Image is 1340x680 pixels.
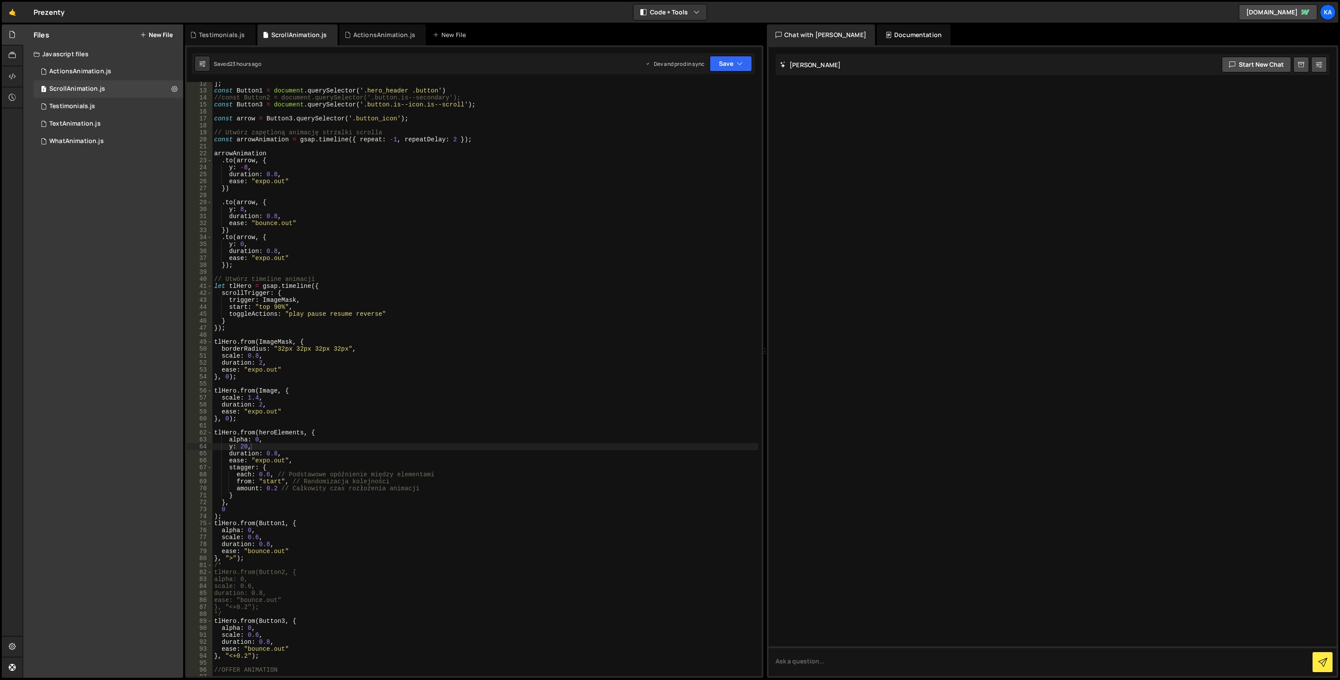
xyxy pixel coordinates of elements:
[187,408,212,415] div: 59
[187,338,212,345] div: 49
[187,576,212,583] div: 83
[187,304,212,311] div: 44
[187,206,212,213] div: 30
[433,31,469,39] div: New File
[187,262,212,269] div: 38
[187,387,212,394] div: 56
[187,171,212,178] div: 25
[187,625,212,632] div: 90
[187,359,212,366] div: 52
[187,506,212,513] div: 73
[187,269,212,276] div: 39
[633,4,707,20] button: Code + Tools
[187,450,212,457] div: 65
[271,31,327,39] div: ScrollAnimation.js
[187,590,212,597] div: 85
[187,94,212,101] div: 14
[187,185,212,192] div: 27
[229,60,261,68] div: 23 hours ago
[187,653,212,659] div: 94
[187,604,212,611] div: 87
[1320,4,1336,20] a: Ka
[187,499,212,506] div: 72
[187,639,212,646] div: 92
[877,24,950,45] div: Documentation
[187,513,212,520] div: 74
[187,178,212,185] div: 26
[187,352,212,359] div: 51
[187,464,212,471] div: 67
[187,129,212,136] div: 19
[1239,4,1317,20] a: [DOMAIN_NAME]
[187,583,212,590] div: 84
[187,646,212,653] div: 93
[187,380,212,387] div: 55
[187,234,212,241] div: 34
[187,373,212,380] div: 54
[187,457,212,464] div: 66
[187,548,212,555] div: 79
[187,562,212,569] div: 81
[187,122,212,129] div: 18
[49,68,111,75] div: ActionsAnimation.js
[767,24,875,45] div: Chat with [PERSON_NAME]
[187,632,212,639] div: 91
[187,87,212,94] div: 13
[199,31,245,39] div: Testimonials.js
[187,115,212,122] div: 17
[187,255,212,262] div: 37
[187,401,212,408] div: 58
[187,192,212,199] div: 28
[49,85,105,93] div: ScrollAnimation.js
[187,227,212,234] div: 33
[187,611,212,618] div: 88
[187,597,212,604] div: 86
[187,534,212,541] div: 77
[187,325,212,331] div: 47
[187,276,212,283] div: 40
[34,7,65,17] div: Prezenty
[187,101,212,108] div: 15
[41,86,46,93] span: 1
[187,415,212,422] div: 60
[187,471,212,478] div: 68
[187,485,212,492] div: 70
[710,56,752,72] button: Save
[187,492,212,499] div: 71
[187,478,212,485] div: 69
[187,366,212,373] div: 53
[353,31,415,39] div: ActionsAnimation.js
[1222,57,1291,72] button: Start new chat
[34,30,49,40] h2: Files
[187,283,212,290] div: 41
[187,136,212,143] div: 20
[187,248,212,255] div: 36
[214,60,261,68] div: Saved
[187,318,212,325] div: 46
[645,60,704,68] div: Dev and prod in sync
[187,666,212,673] div: 96
[34,80,183,98] div: 16268/43878.js
[187,150,212,157] div: 22
[187,394,212,401] div: 57
[187,143,212,150] div: 21
[187,157,212,164] div: 23
[187,541,212,548] div: 78
[187,220,212,227] div: 32
[187,311,212,318] div: 45
[187,345,212,352] div: 50
[23,45,183,63] div: Javascript files
[34,63,183,80] div: 16268/43877.js
[49,103,95,110] div: Testimonials.js
[187,290,212,297] div: 42
[140,31,173,38] button: New File
[187,422,212,429] div: 61
[187,429,212,436] div: 62
[187,199,212,206] div: 29
[187,659,212,666] div: 95
[187,527,212,534] div: 76
[187,297,212,304] div: 43
[49,120,101,128] div: TextAnimation.js
[34,133,183,150] div: 16268/43880.js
